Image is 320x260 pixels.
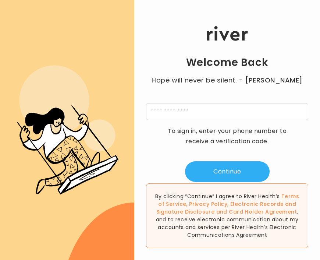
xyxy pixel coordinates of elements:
h1: Welcome Back [186,56,269,69]
button: Continue [185,161,270,182]
div: By clicking “Continue” I agree to River Health’s [146,183,308,248]
span: , , and [156,193,299,215]
p: To sign in, enter your phone number to receive a verification code. [163,126,292,147]
span: - [PERSON_NAME] [239,75,303,85]
a: Privacy Policy [189,200,227,208]
a: Card Holder Agreement [229,208,297,215]
a: Electronic Records and Signature Disclosure [156,200,296,215]
a: Terms of Service [158,193,299,208]
p: Hope will never be silent. [146,75,308,85]
span: , and to receive electronic communication about my accounts and services per River Health’s Elect... [156,208,299,239]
